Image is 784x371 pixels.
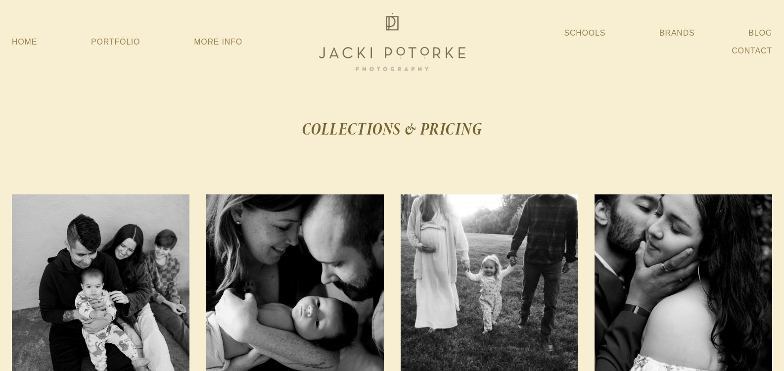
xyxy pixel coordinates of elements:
a: Blog [748,24,772,42]
a: Contact [732,42,772,60]
a: Schools [564,24,605,42]
a: Home [12,33,37,51]
img: Jacki Potorke Sacramento Family Photographer [313,10,471,74]
a: More Info [194,33,242,51]
a: Brands [659,24,694,42]
a: Portfolio [91,38,140,46]
strong: COLLECTIONS & PRICING [302,117,482,140]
